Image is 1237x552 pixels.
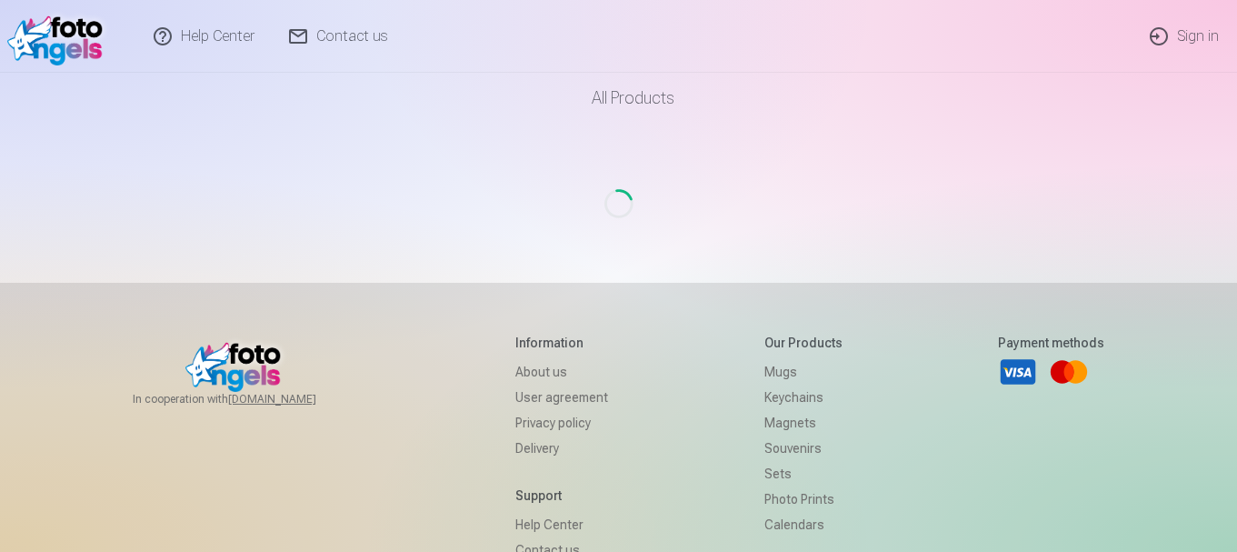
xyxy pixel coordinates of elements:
h5: Payment methods [998,334,1104,352]
a: Photo prints [764,487,843,512]
a: Visa [998,352,1038,392]
img: /v1 [7,7,112,65]
a: All products [541,73,696,124]
h5: Information [515,334,608,352]
span: In cooperation with [133,392,360,406]
a: About us [515,359,608,385]
a: Delivery [515,436,608,461]
a: Magnets [764,410,843,436]
a: Calendars [764,512,843,537]
h5: Our products [764,334,843,352]
a: Sets [764,461,843,487]
a: Mastercard [1049,352,1089,392]
a: Keychains [764,385,843,410]
a: Help Center [515,512,608,537]
a: Privacy policy [515,410,608,436]
a: Mugs [764,359,843,385]
a: User agreement [515,385,608,410]
a: Souvenirs [764,436,843,461]
h5: Support [515,487,608,505]
a: [DOMAIN_NAME] [228,392,360,406]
